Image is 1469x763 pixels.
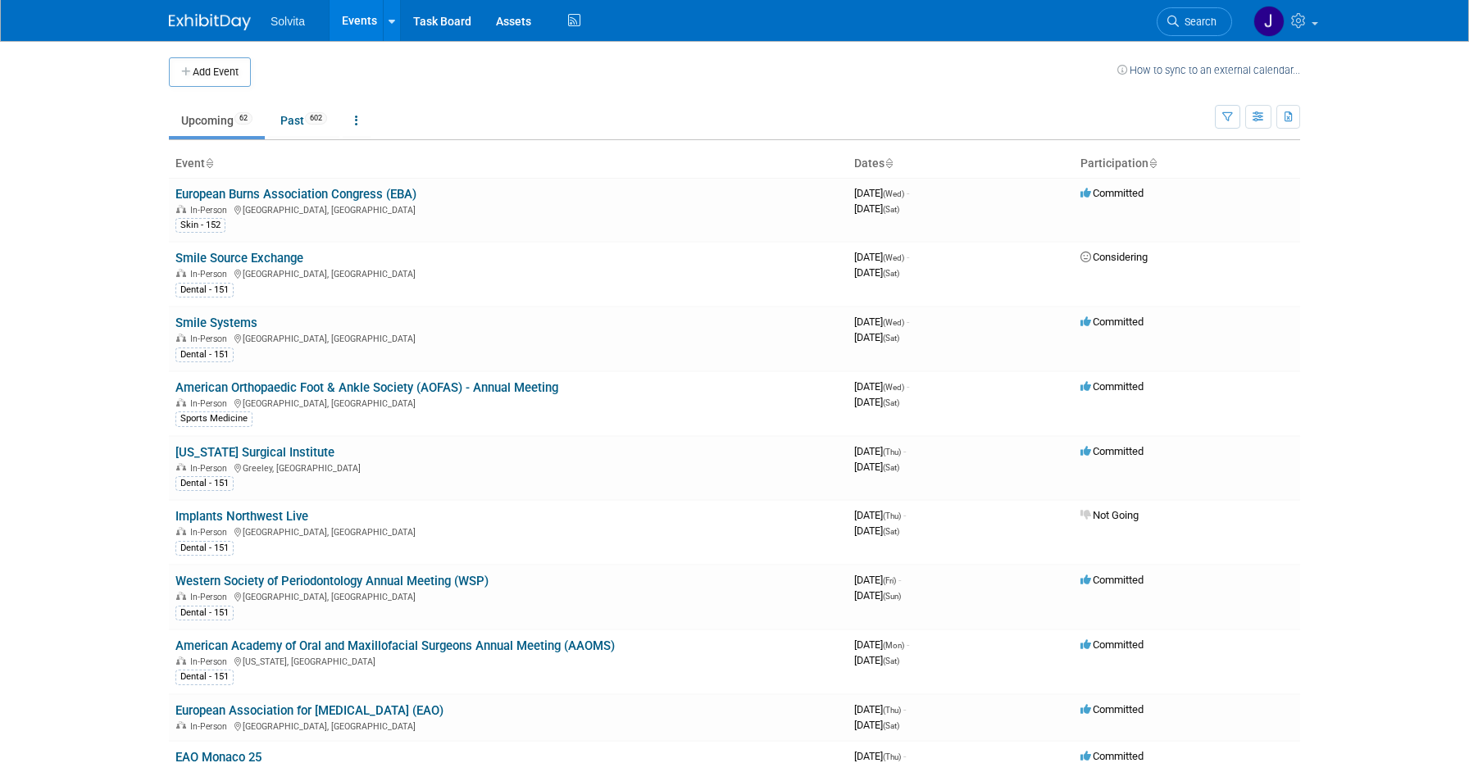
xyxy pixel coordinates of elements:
div: Skin - 152 [175,218,225,233]
div: [GEOGRAPHIC_DATA], [GEOGRAPHIC_DATA] [175,396,841,409]
span: (Sat) [883,269,899,278]
span: Committed [1080,638,1144,651]
a: American Orthopaedic Foot & Ankle Society (AOFAS) - Annual Meeting [175,380,558,395]
span: In-Person [190,463,232,474]
span: In-Person [190,205,232,216]
a: European Association for [MEDICAL_DATA] (EAO) [175,703,443,718]
div: Dental - 151 [175,347,234,362]
span: In-Person [190,656,232,667]
a: European Burns Association Congress (EBA) [175,187,416,202]
span: [DATE] [854,445,906,457]
span: (Thu) [883,447,901,456]
span: [DATE] [854,316,909,328]
span: (Thu) [883,511,901,520]
div: Sports Medicine [175,411,252,426]
span: (Thu) [883,752,901,761]
div: [GEOGRAPHIC_DATA], [GEOGRAPHIC_DATA] [175,331,841,344]
span: [DATE] [854,703,906,715]
span: (Sat) [883,398,899,407]
span: Committed [1080,380,1144,393]
span: (Wed) [883,383,904,392]
span: (Sat) [883,334,899,343]
span: Solvita [271,15,305,28]
span: [DATE] [854,654,899,666]
span: (Fri) [883,576,896,585]
span: 62 [234,112,252,125]
img: In-Person Event [176,334,186,342]
span: (Sat) [883,463,899,472]
span: [DATE] [854,331,899,343]
span: Committed [1080,316,1144,328]
span: Considering [1080,251,1148,263]
span: Committed [1080,187,1144,199]
div: Dental - 151 [175,476,234,491]
span: (Sat) [883,527,899,536]
a: Sort by Start Date [885,157,893,170]
th: Event [169,150,848,178]
div: [GEOGRAPHIC_DATA], [GEOGRAPHIC_DATA] [175,266,841,279]
span: In-Person [190,269,232,279]
span: (Wed) [883,189,904,198]
th: Participation [1074,150,1300,178]
span: - [907,187,909,199]
span: Committed [1080,703,1144,715]
span: In-Person [190,398,232,409]
span: Search [1179,16,1217,28]
span: - [903,445,906,457]
a: Sort by Participation Type [1148,157,1157,170]
span: Not Going [1080,509,1139,521]
div: Greeley, [GEOGRAPHIC_DATA] [175,461,841,474]
a: Upcoming62 [169,105,265,136]
span: - [907,380,909,393]
img: In-Person Event [176,398,186,406]
span: - [903,509,906,521]
span: In-Person [190,721,232,732]
span: Committed [1080,750,1144,762]
div: [GEOGRAPHIC_DATA], [GEOGRAPHIC_DATA] [175,589,841,602]
span: In-Person [190,527,232,538]
span: In-Person [190,334,232,344]
span: (Wed) [883,253,904,262]
span: [DATE] [854,202,899,215]
img: In-Person Event [176,721,186,729]
a: Smile Source Exchange [175,251,303,266]
img: In-Person Event [176,205,186,213]
div: Dental - 151 [175,606,234,620]
span: (Wed) [883,318,904,327]
span: - [898,574,901,586]
img: In-Person Event [176,656,186,665]
a: [US_STATE] Surgical Institute [175,445,334,460]
span: [DATE] [854,187,909,199]
span: [DATE] [854,380,909,393]
span: - [903,703,906,715]
span: [DATE] [854,589,901,602]
span: [DATE] [854,525,899,537]
a: Past602 [268,105,339,136]
span: [DATE] [854,750,906,762]
img: ExhibitDay [169,14,251,30]
img: In-Person Event [176,527,186,535]
a: Sort by Event Name [205,157,213,170]
span: [DATE] [854,251,909,263]
a: American Academy of Oral and Maxillofacial Surgeons Annual Meeting (AAOMS) [175,638,615,653]
img: In-Person Event [176,463,186,471]
button: Add Event [169,57,251,87]
a: How to sync to an external calendar... [1117,64,1300,76]
a: Search [1157,7,1232,36]
div: Dental - 151 [175,670,234,684]
span: Committed [1080,574,1144,586]
span: - [907,316,909,328]
div: [US_STATE], [GEOGRAPHIC_DATA] [175,654,841,667]
span: - [903,750,906,762]
a: Smile Systems [175,316,257,330]
img: In-Person Event [176,269,186,277]
div: Dental - 151 [175,283,234,297]
span: (Sat) [883,656,899,665]
span: [DATE] [854,461,899,473]
span: In-Person [190,592,232,602]
a: Western Society of Periodontology Annual Meeting (WSP) [175,574,489,588]
span: 602 [305,112,327,125]
span: (Mon) [883,641,904,650]
span: [DATE] [854,266,899,279]
th: Dates [848,150,1074,178]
